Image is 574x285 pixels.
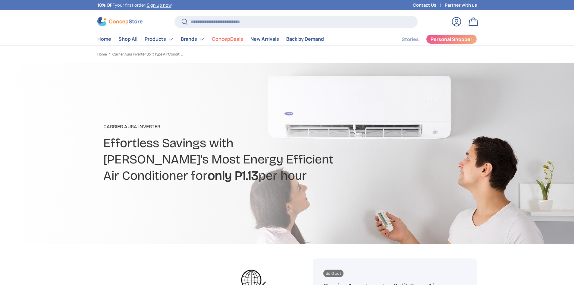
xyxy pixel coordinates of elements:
summary: Products [141,33,177,45]
span: Personal Shopper [431,37,472,42]
a: Products [145,33,174,45]
p: CARRIER AURA INVERTER [103,123,335,130]
h2: Effortless Savings with [PERSON_NAME]'s Most Energy Efficient Air Conditioner for per hour [103,135,335,184]
a: Partner with us [445,2,477,8]
p: your first order! . [97,2,173,8]
a: Contact Us [413,2,445,8]
a: New Arrivals [250,33,279,45]
a: Back by Demand [286,33,324,45]
a: Personal Shopper [426,34,477,44]
strong: 10% OFF [97,2,115,8]
a: Brands [181,33,205,45]
a: Stories [402,33,419,45]
a: Home [97,33,111,45]
span: Sold out [323,270,343,277]
img: ConcepStore [97,17,143,26]
a: Carrier Aura Inverter Split Type Air Conditioner [112,52,185,56]
a: Home [97,52,107,56]
nav: Breadcrumbs [97,52,299,57]
nav: Secondary [387,33,477,45]
nav: Primary [97,33,324,45]
strong: only P1.13 [208,168,259,183]
summary: Brands [177,33,208,45]
a: Sign up now [147,2,171,8]
a: Shop All [118,33,137,45]
a: ConcepDeals [212,33,243,45]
